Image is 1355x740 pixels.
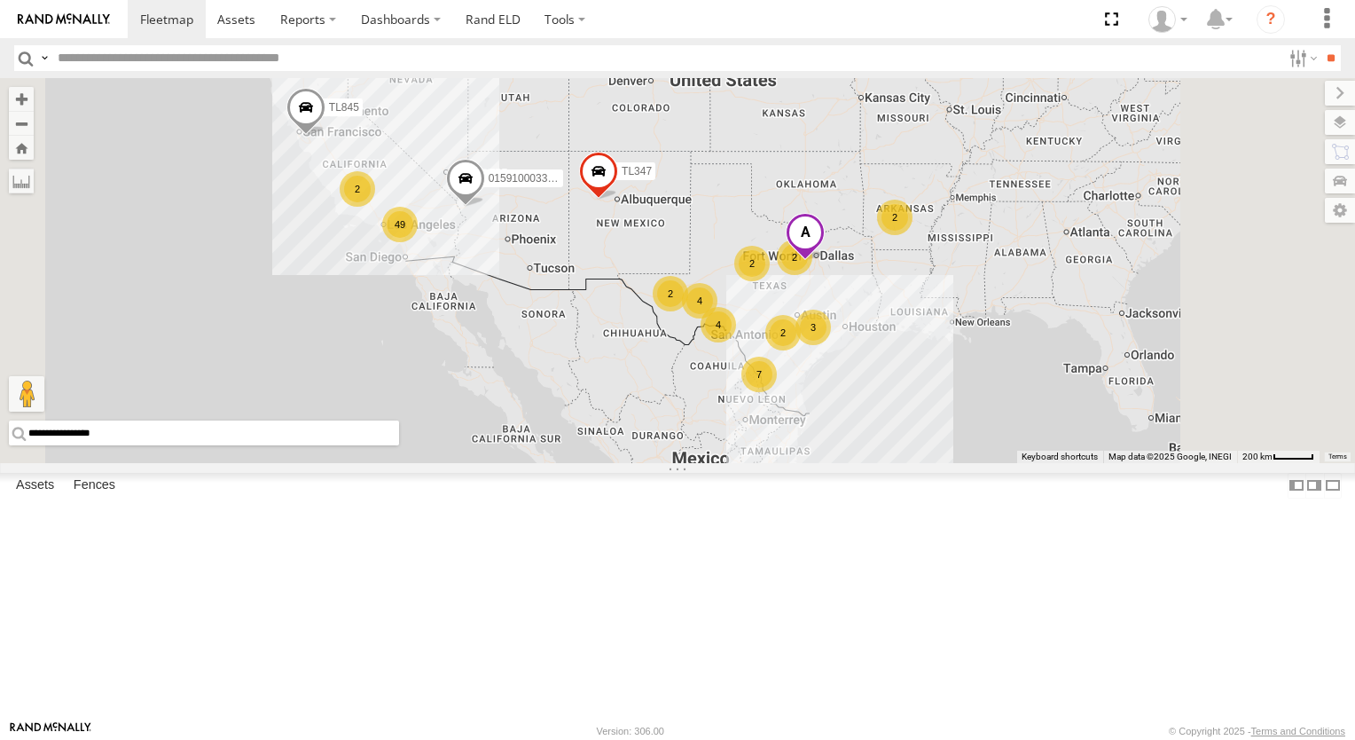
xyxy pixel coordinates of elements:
label: Search Filter Options [1282,45,1320,71]
button: Drag Pegman onto the map to open Street View [9,376,44,412]
label: Assets [7,473,63,498]
label: Fences [65,473,124,498]
div: 2 [877,200,912,235]
span: 200 km [1242,452,1273,461]
div: 49 [382,207,418,242]
button: Zoom in [9,87,34,111]
span: TL347 [622,165,652,177]
button: Zoom out [9,111,34,136]
a: Terms (opens in new tab) [1328,453,1347,461]
div: 3 [795,310,831,345]
label: Map Settings [1325,198,1355,223]
div: Version: 306.00 [597,726,664,736]
label: Dock Summary Table to the Right [1305,473,1323,499]
label: Dock Summary Table to the Left [1288,473,1305,499]
div: 2 [765,315,801,350]
div: 2 [653,276,688,311]
span: TL845 [329,102,359,114]
div: Daniel Del Muro [1142,6,1194,33]
div: 4 [701,307,736,342]
button: Zoom Home [9,136,34,160]
span: Map data ©2025 Google, INEGI [1108,452,1232,461]
a: Terms and Conditions [1251,726,1345,736]
label: Hide Summary Table [1324,473,1342,499]
label: Search Query [37,45,51,71]
a: Visit our Website [10,722,91,740]
button: Keyboard shortcuts [1022,451,1098,463]
div: 2 [340,171,375,207]
span: 015910003302570 [489,172,577,185]
div: 4 [682,283,717,319]
div: 2 [777,240,812,275]
div: 7 [741,357,777,392]
i: ? [1257,5,1285,34]
button: Map Scale: 200 km per 43 pixels [1237,451,1320,463]
label: Measure [9,169,34,193]
img: rand-logo.svg [18,13,110,26]
div: 2 [734,246,770,281]
div: © Copyright 2025 - [1169,726,1345,736]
